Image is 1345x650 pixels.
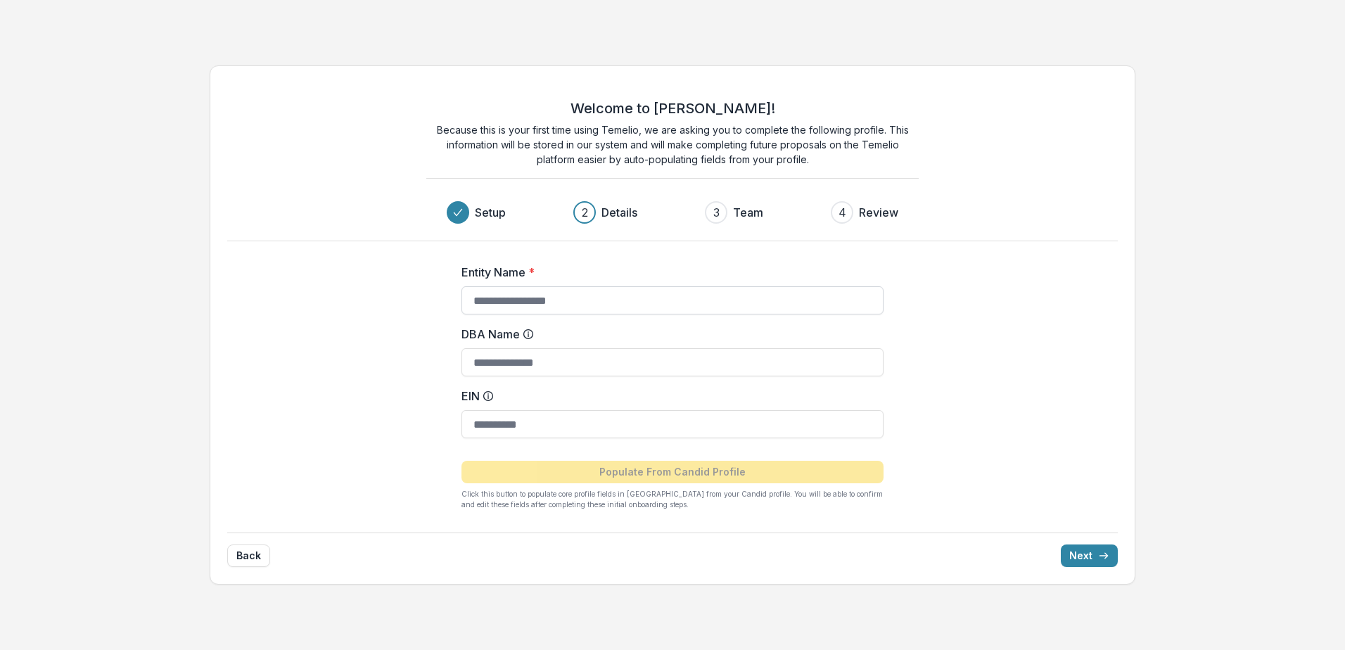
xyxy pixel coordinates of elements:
[839,204,846,221] div: 4
[447,201,898,224] div: Progress
[733,204,763,221] h3: Team
[601,204,637,221] h3: Details
[461,461,884,483] button: Populate From Candid Profile
[859,204,898,221] h3: Review
[461,264,875,281] label: Entity Name
[475,204,506,221] h3: Setup
[570,100,775,117] h2: Welcome to [PERSON_NAME]!
[426,122,919,167] p: Because this is your first time using Temelio, we are asking you to complete the following profil...
[713,204,720,221] div: 3
[227,544,270,567] button: Back
[461,489,884,510] p: Click this button to populate core profile fields in [GEOGRAPHIC_DATA] from your Candid profile. ...
[461,326,875,343] label: DBA Name
[461,388,875,404] label: EIN
[582,204,588,221] div: 2
[1061,544,1118,567] button: Next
